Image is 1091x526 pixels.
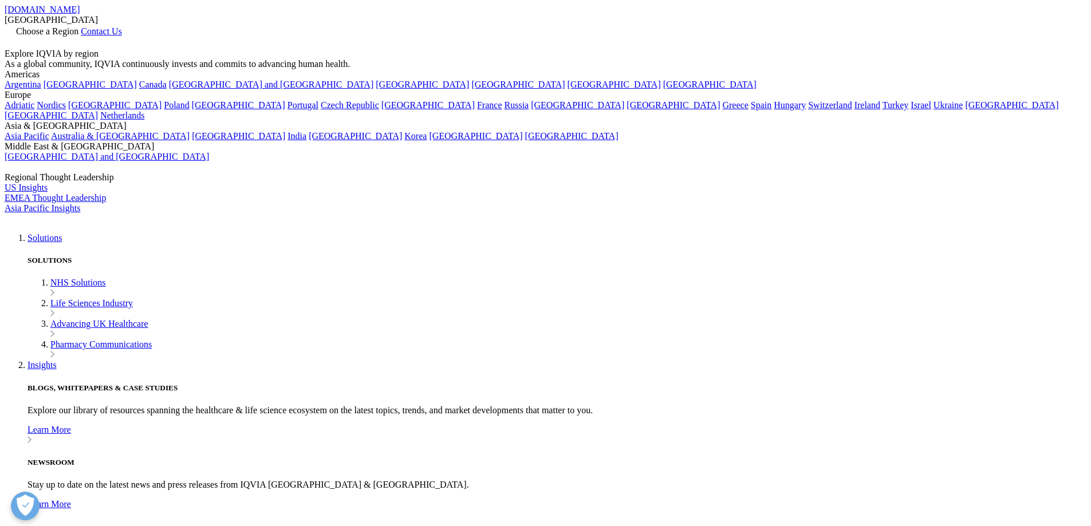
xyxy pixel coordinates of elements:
a: EMEA Thought Leadership [5,193,106,203]
a: NHS Solutions [50,278,105,287]
span: Choose a Region [16,26,78,36]
a: Turkey [883,100,909,110]
a: Ireland [854,100,880,110]
a: [GEOGRAPHIC_DATA] [429,131,522,141]
a: Adriatic [5,100,34,110]
a: Contact Us [81,26,122,36]
a: Portugal [287,100,318,110]
div: [GEOGRAPHIC_DATA] [5,15,1086,25]
a: [GEOGRAPHIC_DATA] [192,131,285,141]
a: [GEOGRAPHIC_DATA] [309,131,402,141]
button: Open Preferences [11,492,40,520]
a: Canada [139,80,167,89]
h5: BLOGS, WHITEPAPERS & CASE STUDIES [27,383,1086,393]
a: [GEOGRAPHIC_DATA] [568,80,661,89]
a: Solutions [27,233,62,243]
a: [GEOGRAPHIC_DATA] [627,100,720,110]
a: [GEOGRAPHIC_DATA] [525,131,619,141]
a: [DOMAIN_NAME] [5,5,80,14]
a: India [287,131,306,141]
a: [GEOGRAPHIC_DATA] [965,100,1058,110]
a: [GEOGRAPHIC_DATA] and [GEOGRAPHIC_DATA] [5,152,209,161]
h5: SOLUTIONS [27,256,1086,265]
a: US Insights [5,183,48,192]
a: Learn More [27,499,1086,520]
a: Poland [164,100,189,110]
a: [GEOGRAPHIC_DATA] [381,100,475,110]
h5: NEWSROOM [27,458,1086,467]
a: France [477,100,502,110]
a: Asia Pacific Insights [5,203,80,213]
a: Learn More [27,425,1086,445]
a: [GEOGRAPHIC_DATA] [471,80,565,89]
p: Explore our library of resources spanning the healthcare & life science ecosystem on the latest t... [27,405,1086,416]
div: Explore IQVIA by region [5,49,1086,59]
a: Greece [722,100,748,110]
div: Regional Thought Leadership [5,172,1086,183]
a: [GEOGRAPHIC_DATA] [192,100,285,110]
div: Europe [5,90,1086,100]
a: [GEOGRAPHIC_DATA] [5,110,98,120]
div: As a global community, IQVIA continuously invests and commits to advancing human health. [5,59,1086,69]
div: Middle East & [GEOGRAPHIC_DATA] [5,141,1086,152]
a: Life Sciences Industry [50,298,133,308]
a: Switzerland [808,100,852,110]
a: [GEOGRAPHIC_DATA] [531,100,624,110]
a: [GEOGRAPHIC_DATA] [68,100,162,110]
a: Asia Pacific [5,131,49,141]
a: Ukraine [934,100,963,110]
a: Israel [911,100,931,110]
a: Argentina [5,80,41,89]
a: [GEOGRAPHIC_DATA] and [GEOGRAPHIC_DATA] [169,80,373,89]
p: Stay up to date on the latest news and press releases from IQVIA [GEOGRAPHIC_DATA] & [GEOGRAPHIC_... [27,480,1086,490]
div: Asia & [GEOGRAPHIC_DATA] [5,121,1086,131]
a: Pharmacy Communications [50,339,152,349]
a: Nordics [37,100,66,110]
a: Advancing UK Healthcare [50,319,148,329]
a: Insights [27,360,57,370]
a: [GEOGRAPHIC_DATA] [44,80,137,89]
a: [GEOGRAPHIC_DATA] [663,80,757,89]
a: Netherlands [100,110,144,120]
a: [GEOGRAPHIC_DATA] [376,80,469,89]
div: Americas [5,69,1086,80]
a: Spain [751,100,771,110]
a: Russia [505,100,529,110]
a: Hungary [774,100,806,110]
a: Czech Republic [321,100,379,110]
a: Korea [404,131,427,141]
a: Australia & [GEOGRAPHIC_DATA] [51,131,190,141]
